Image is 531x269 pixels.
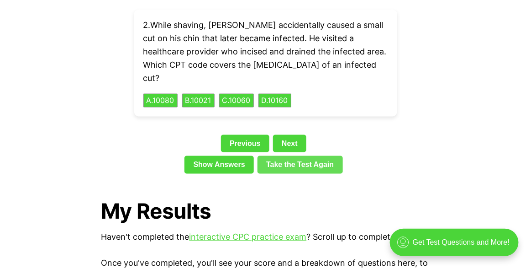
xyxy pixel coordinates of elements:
[143,19,388,85] p: 2 . While shaving, [PERSON_NAME] accidentally caused a small cut on his chin that later became in...
[258,94,291,108] button: D.10160
[101,231,430,244] p: Haven't completed the ? Scroll up to complete the test!
[221,135,269,152] a: Previous
[258,156,343,173] a: Take the Test Again
[189,232,307,242] a: interactive CPC practice exam
[273,135,306,152] a: Next
[182,94,215,108] button: B.10021
[143,94,178,108] button: A.10080
[219,94,254,108] button: C.10060
[382,224,531,269] iframe: portal-trigger
[101,199,430,224] h1: My Results
[184,156,254,173] a: Show Answers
